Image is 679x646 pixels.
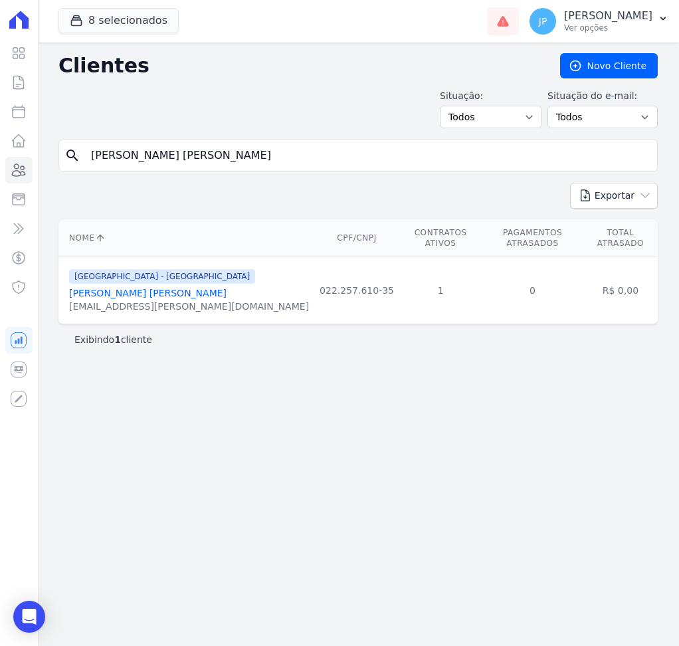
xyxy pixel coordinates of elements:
div: Open Intercom Messenger [13,601,45,633]
button: JP [PERSON_NAME] Ver opções [519,3,679,40]
button: 8 selecionados [58,8,179,33]
span: [GEOGRAPHIC_DATA] - [GEOGRAPHIC_DATA] [69,269,255,284]
td: 022.257.610-35 [314,257,399,324]
i: search [64,148,80,163]
td: 1 [399,257,482,324]
label: Situação: [440,89,542,103]
th: Pagamentos Atrasados [482,219,583,257]
th: CPF/CNPJ [314,219,399,257]
a: Novo Cliente [560,53,658,78]
label: Situação do e-mail: [547,89,658,103]
h2: Clientes [58,54,539,78]
p: [PERSON_NAME] [564,9,652,23]
b: 1 [114,334,121,345]
div: [EMAIL_ADDRESS][PERSON_NAME][DOMAIN_NAME] [69,300,309,313]
p: Ver opções [564,23,652,33]
span: JP [539,17,547,26]
p: Exibindo cliente [74,333,152,346]
th: Contratos Ativos [399,219,482,257]
input: Buscar por nome, CPF ou e-mail [83,142,652,169]
td: R$ 0,00 [583,257,658,324]
button: Exportar [570,183,658,209]
td: 0 [482,257,583,324]
th: Total Atrasado [583,219,658,257]
a: [PERSON_NAME] [PERSON_NAME] [69,288,227,298]
th: Nome [58,219,314,257]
